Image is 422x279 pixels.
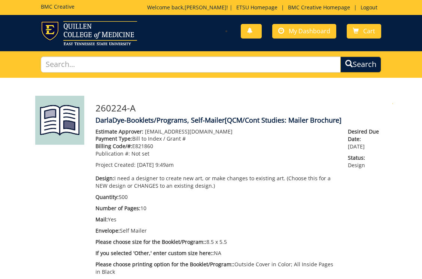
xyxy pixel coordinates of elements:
span: My Dashboard [289,27,330,35]
span: Desired Due Date: [348,128,387,143]
a: Logout [357,4,381,11]
p: [DATE] [348,128,387,150]
span: Number of Pages: [95,205,140,212]
span: Publication #: [95,150,130,157]
p: E821860 [95,142,337,150]
a: ETSU Homepage [233,4,281,11]
p: Welcome back, ! | | | [147,4,381,11]
span: Cart [363,27,375,35]
span: Quantity: [95,193,119,200]
h3: 260224-A [95,103,387,113]
button: Search [340,56,381,73]
p: 10 [95,205,337,212]
img: ETSU logo [41,21,137,45]
span: If you selected 'Other,' enter custom size here:: [95,249,214,257]
span: Estimate Approver: [95,128,143,135]
span: Please choose size for the Booklet/Program:: [95,238,206,245]
span: Please choose printing option for the Booklet/Program:: [95,261,234,268]
p: Design [348,154,387,169]
a: [PERSON_NAME] [185,4,227,11]
span: [DATE] 9:49am [137,161,174,168]
span: Billing Code/#: [95,142,132,150]
p: Yes [95,216,337,223]
img: Product featured image [35,96,85,145]
span: Payment Type: [95,135,132,142]
span: Envelope: [95,227,120,234]
span: Project Created: [95,161,136,168]
input: Search... [41,56,341,73]
span: [QCM/Cont Studies: Mailer Brochure] [225,116,341,125]
span: Mail: [95,216,108,223]
span: Not set [131,150,149,157]
a: My Dashboard [272,24,336,39]
span: Design: [95,175,114,182]
h4: DarlaDye-Booklets/Programs, Self-Mailer [95,117,387,124]
p: I need a designer to create new art, or make changes to existing art. (Choose this for a NEW desi... [95,175,337,190]
p: Outside Cover in Color; All Inside Pages in Black [95,261,337,276]
p: Self Mailer [95,227,337,234]
span: Status: [348,154,387,162]
p: 8.5 x 5.5 [95,238,337,246]
p: NA [95,249,337,257]
h5: BMC Creative [41,4,75,9]
p: [EMAIL_ADDRESS][DOMAIN_NAME] [95,128,337,135]
p: Bill to Index / Grant # [95,135,337,142]
a: BMC Creative Homepage [284,4,354,11]
a: Cart [347,24,381,39]
p: 500 [95,193,337,201]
